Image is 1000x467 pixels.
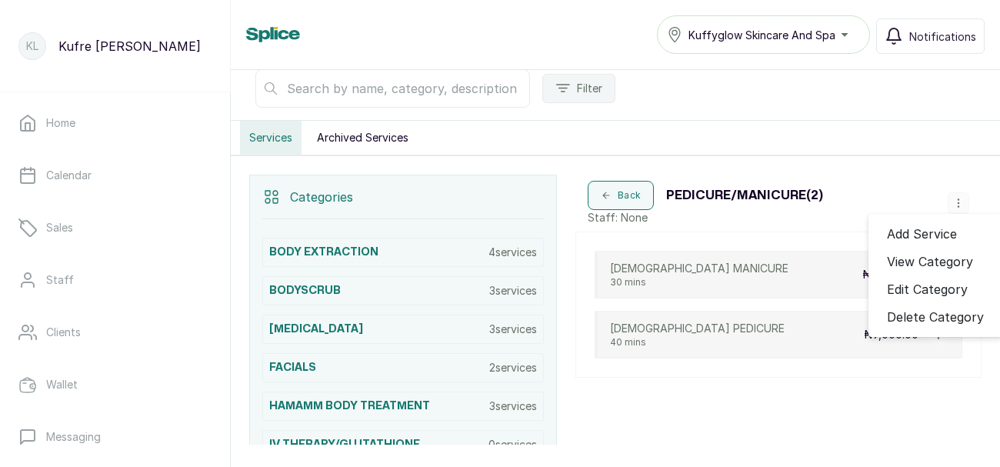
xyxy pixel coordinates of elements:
button: Back [588,181,654,210]
p: Staff: None [588,210,823,225]
button: Filter [542,74,615,103]
a: Messaging [12,415,218,459]
a: Clients [12,311,218,354]
h3: BODY EXTRACTION [269,245,378,260]
button: Archived Services [308,121,418,155]
p: ₦7,000.00 [864,327,918,342]
p: 3 services [489,322,537,337]
p: Calendar [46,168,92,183]
span: Edit Category [887,280,968,299]
h3: BODYSCRUB [269,283,341,299]
p: Categories [290,188,353,206]
p: [DEMOGRAPHIC_DATA] MANICURE [610,261,788,276]
a: Home [12,102,218,145]
span: View Category [887,252,973,271]
div: [DEMOGRAPHIC_DATA] MANICURE30 mins [610,261,788,289]
p: Wallet [46,377,78,392]
p: Kufre [PERSON_NAME] [58,37,201,55]
p: 40 mins [610,336,785,349]
button: Kuffyglow Skincare And Spa [657,15,870,54]
a: Staff [12,259,218,302]
p: Messaging [46,429,101,445]
input: Search by name, category, description, price [255,69,530,108]
a: Calendar [12,154,218,197]
a: Wallet [12,363,218,406]
p: 3 services [489,283,537,299]
p: ₦5,000.00 [862,267,918,282]
p: 4 services [488,245,537,260]
p: Staff [46,272,74,288]
p: 0 services [488,437,537,452]
p: 3 services [489,399,537,414]
span: Filter [577,81,602,96]
p: Clients [46,325,81,340]
p: 30 mins [610,276,788,289]
span: Add Service [887,225,957,243]
h3: FACIALS [269,360,316,375]
p: Sales [46,220,73,235]
a: Sales [12,206,218,249]
button: Notifications [876,18,985,54]
span: Notifications [909,28,976,45]
p: [DEMOGRAPHIC_DATA] PEDICURE [610,321,785,336]
button: Services [240,121,302,155]
span: Delete Category [887,308,984,326]
h3: IV THERAPY/GLUTATHIONE [269,437,420,452]
p: KL [26,38,38,54]
p: 2 services [489,360,537,375]
h3: HAMAMM BODY TREATMENT [269,399,430,414]
h3: [MEDICAL_DATA] [269,322,363,337]
span: Kuffyglow Skincare And Spa [688,27,835,43]
div: [DEMOGRAPHIC_DATA] PEDICURE40 mins [610,321,785,349]
h3: PEDICURE/MANICURE ( 2 ) [666,186,823,205]
p: Home [46,115,75,131]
